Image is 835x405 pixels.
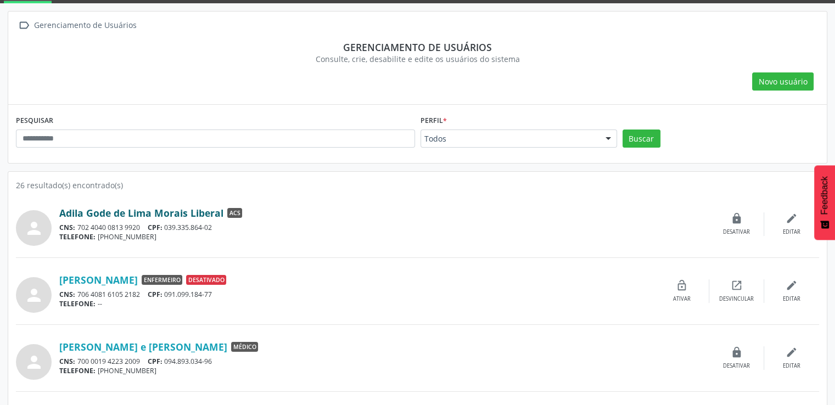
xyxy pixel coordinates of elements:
[752,72,814,91] button: Novo usuário
[16,113,53,130] label: PESQUISAR
[421,113,447,130] label: Perfil
[820,176,830,215] span: Feedback
[142,275,182,285] span: Enfermeiro
[16,18,32,33] i: 
[676,279,688,291] i: lock_open
[59,366,709,375] div: [PHONE_NUMBER]
[24,218,44,238] i: person
[231,342,258,352] span: Médico
[59,290,75,299] span: CNS:
[59,341,227,353] a: [PERSON_NAME] e [PERSON_NAME]
[148,290,162,299] span: CPF:
[148,223,162,232] span: CPF:
[148,357,162,366] span: CPF:
[24,352,44,372] i: person
[59,299,96,308] span: TELEFONE:
[16,179,819,191] div: 26 resultado(s) encontrado(s)
[731,346,743,358] i: lock
[623,130,660,148] button: Buscar
[783,228,800,236] div: Editar
[59,223,75,232] span: CNS:
[59,223,709,232] div: 702 4040 0813 9920 039.335.864-02
[723,228,750,236] div: Desativar
[186,275,226,285] span: Desativado
[783,295,800,303] div: Editar
[719,295,754,303] div: Desvincular
[59,366,96,375] span: TELEFONE:
[16,18,138,33] a:  Gerenciamento de Usuários
[786,212,798,224] i: edit
[759,76,808,87] span: Novo usuário
[723,362,750,370] div: Desativar
[59,290,654,299] div: 706 4081 6105 2182 091.099.184-77
[731,279,743,291] i: open_in_new
[814,165,835,240] button: Feedback - Mostrar pesquisa
[786,346,798,358] i: edit
[24,285,44,305] i: person
[59,232,96,241] span: TELEFONE:
[227,208,242,218] span: ACS
[424,133,595,144] span: Todos
[59,207,223,219] a: Adila Gode de Lima Morais Liberal
[786,279,798,291] i: edit
[24,53,811,65] div: Consulte, crie, desabilite e edite os usuários do sistema
[59,357,709,366] div: 700 0019 4223 2009 094.893.034-96
[59,232,709,241] div: [PHONE_NUMBER]
[59,274,138,286] a: [PERSON_NAME]
[673,295,691,303] div: Ativar
[24,41,811,53] div: Gerenciamento de usuários
[731,212,743,224] i: lock
[32,18,138,33] div: Gerenciamento de Usuários
[783,362,800,370] div: Editar
[59,299,654,308] div: --
[59,357,75,366] span: CNS:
